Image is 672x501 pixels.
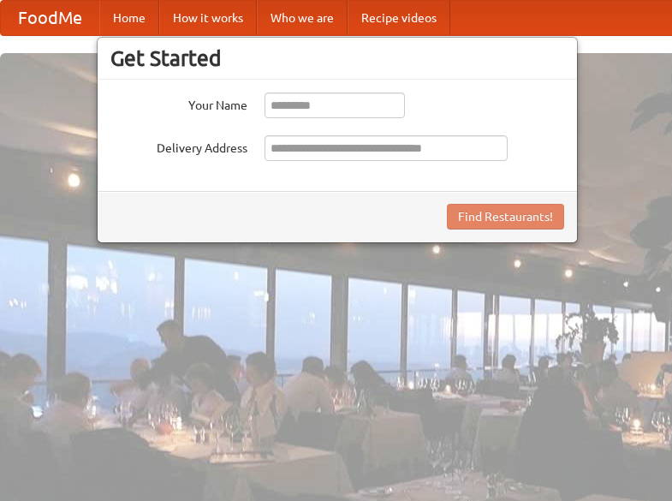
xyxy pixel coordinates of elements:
[159,1,257,35] a: How it works
[257,1,348,35] a: Who we are
[110,92,247,114] label: Your Name
[99,1,159,35] a: Home
[348,1,450,35] a: Recipe videos
[1,1,99,35] a: FoodMe
[110,45,564,71] h3: Get Started
[110,135,247,157] label: Delivery Address
[447,204,564,230] button: Find Restaurants!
